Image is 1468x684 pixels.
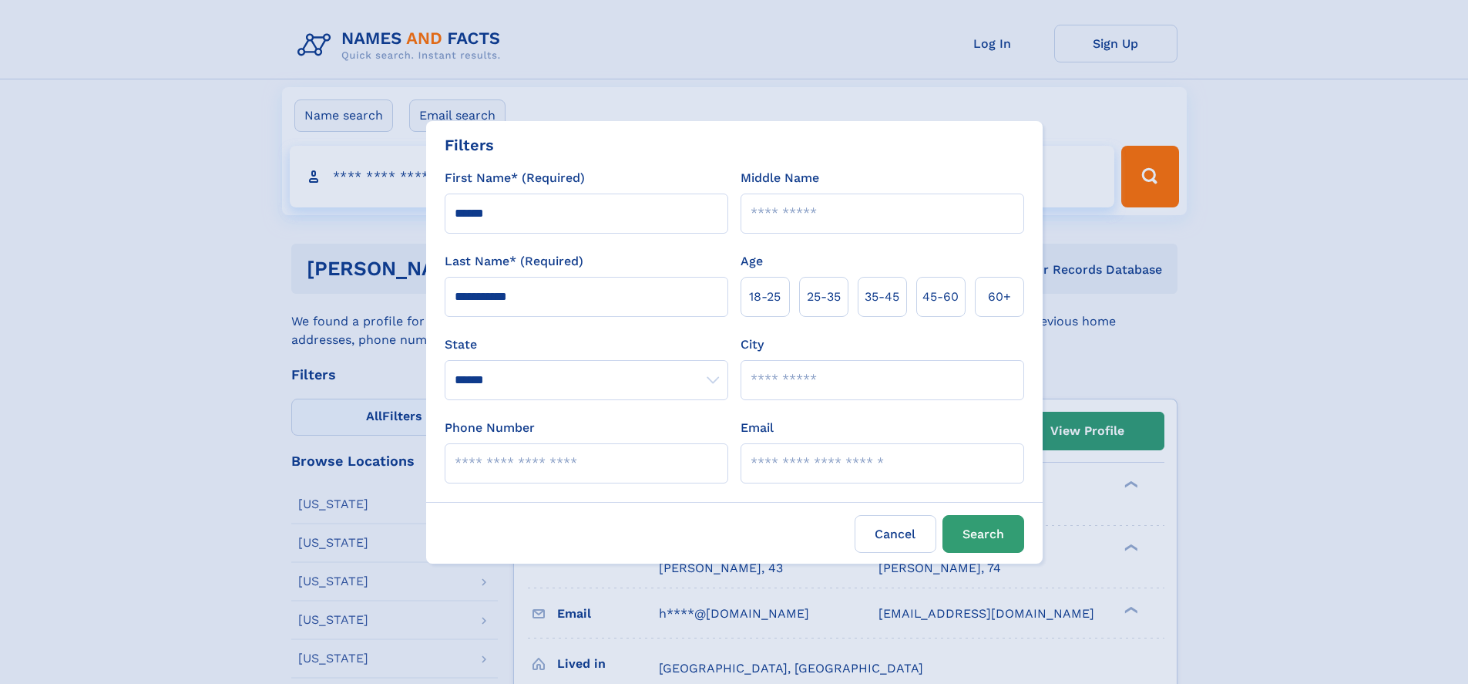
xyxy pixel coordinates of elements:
[741,252,763,271] label: Age
[988,288,1011,306] span: 60+
[445,133,494,157] div: Filters
[807,288,841,306] span: 25‑35
[445,252,583,271] label: Last Name* (Required)
[942,515,1024,553] button: Search
[445,419,535,437] label: Phone Number
[855,515,936,553] label: Cancel
[445,335,728,354] label: State
[741,169,819,187] label: Middle Name
[741,419,774,437] label: Email
[749,288,781,306] span: 18‑25
[741,335,764,354] label: City
[865,288,899,306] span: 35‑45
[445,169,585,187] label: First Name* (Required)
[922,288,959,306] span: 45‑60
